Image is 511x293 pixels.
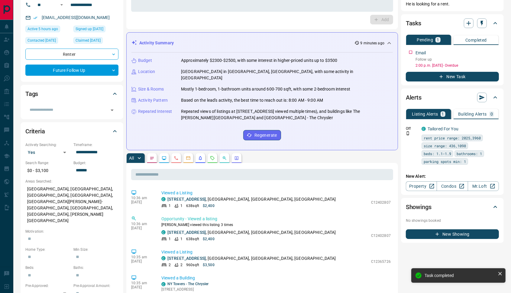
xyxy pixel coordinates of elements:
[161,216,391,222] p: Opportunity - Viewed a listing
[161,222,391,228] p: [PERSON_NAME] viewed this listing 3 times
[131,285,152,289] p: [DATE]
[406,72,499,81] button: New Task
[406,93,422,102] h2: Alerts
[406,1,499,7] p: He is looking for a rent.
[442,112,444,116] p: 1
[406,90,499,105] div: Alerts
[76,26,103,32] span: Signed up [DATE]
[73,265,118,270] p: Baths:
[186,262,199,268] p: 960 sqft
[25,65,118,76] div: Future Follow Up
[73,160,118,166] p: Budget:
[422,127,426,131] div: condos.ca
[25,179,118,184] p: Areas Searched:
[161,249,391,255] p: Viewed a Listing
[131,222,152,226] p: 10:36 am
[25,49,118,60] div: Renter
[424,158,466,164] span: parking spots min: 1
[203,236,215,242] p: $2,400
[25,37,70,46] div: Mon Apr 01 2024
[33,16,37,20] svg: Email Verified
[457,151,482,157] span: bathrooms: 1
[161,282,166,286] div: condos.ca
[210,156,215,161] svg: Requests
[129,156,134,160] p: All
[180,236,183,242] p: 1
[150,156,154,161] svg: Notes
[138,97,168,104] p: Activity Pattern
[138,68,155,75] p: Location
[169,203,171,209] p: 1
[25,247,70,252] p: Home Type:
[138,108,172,115] p: Repeated Interest
[428,126,458,131] a: Tailored For You
[73,142,118,148] p: Timeframe:
[73,283,118,288] p: Pre-Approval Amount:
[167,196,336,202] p: , [GEOGRAPHIC_DATA], [GEOGRAPHIC_DATA], [GEOGRAPHIC_DATA]
[25,166,70,176] p: $0 - $3,100
[437,38,439,42] p: 1
[25,283,70,288] p: Pre-Approved:
[406,202,432,212] h2: Showings
[406,200,499,214] div: Showings
[468,181,499,191] a: Mr.Loft
[222,156,227,161] svg: Opportunities
[25,148,70,157] div: Yes
[161,256,166,260] div: condos.ca
[371,259,391,264] p: C12365726
[424,143,466,149] span: size range: 436,1098
[25,229,118,234] p: Motivation:
[416,57,499,62] p: Follow up
[25,26,70,34] div: Tue Sep 16 2025
[174,156,179,161] svg: Calls
[406,229,499,239] button: New Showing
[131,196,152,200] p: 10:36 am
[27,37,56,43] span: Contacted [DATE]
[161,197,166,201] div: condos.ca
[25,142,70,148] p: Actively Searching:
[416,63,499,68] p: 2:00 p.m. [DATE] - Overdue
[243,130,281,140] button: Regenerate
[108,106,116,114] button: Open
[417,38,433,42] p: Pending
[25,160,70,166] p: Search Range:
[180,203,183,209] p: 1
[416,50,426,56] p: Email
[371,200,391,205] p: C12402807
[131,37,393,49] div: Activity Summary9 minutes ago
[131,226,152,230] p: [DATE]
[437,181,468,191] a: Condos
[424,135,481,141] span: rent price range: 2025,3960
[412,112,438,116] p: Listing Alerts
[27,26,58,32] span: Active 5 hours ago
[371,233,391,238] p: C12402807
[186,236,199,242] p: 638 sqft
[186,156,191,161] svg: Emails
[361,40,384,46] p: 9 minutes ago
[138,57,152,64] p: Budget
[406,18,421,28] h2: Tasks
[406,131,410,135] svg: Push Notification Only
[406,126,418,131] p: Off
[25,124,118,139] div: Criteria
[465,38,487,42] p: Completed
[73,37,118,46] div: Thu Mar 28 2024
[203,203,215,209] p: $2,400
[181,68,393,81] p: [GEOGRAPHIC_DATA] in [GEOGRAPHIC_DATA], [GEOGRAPHIC_DATA], with some activity in [GEOGRAPHIC_DATA]
[406,16,499,30] div: Tasks
[131,281,152,285] p: 10:35 am
[186,203,199,209] p: 638 sqft
[169,236,171,242] p: 1
[406,181,437,191] a: Property
[406,218,499,223] p: No showings booked
[234,156,239,161] svg: Agent Actions
[138,86,164,92] p: Size & Rooms
[139,40,174,46] p: Activity Summary
[406,173,499,180] p: New Alert:
[25,265,70,270] p: Beds:
[167,282,209,286] a: NY Towers - The Chrysler
[167,197,206,202] a: [STREET_ADDRESS]
[25,89,38,99] h2: Tags
[25,87,118,101] div: Tags
[181,86,350,92] p: Mostly 1-bedroom, 1-bathroom units around 600-700 sqft, with some 2-bedroom interest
